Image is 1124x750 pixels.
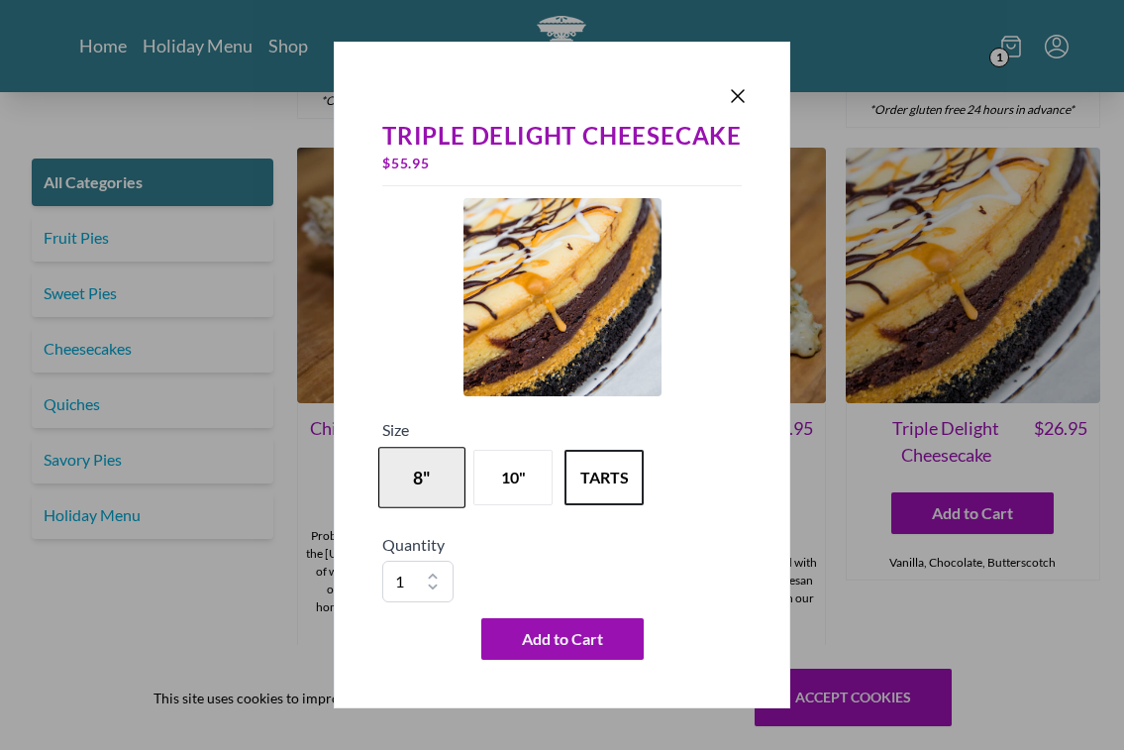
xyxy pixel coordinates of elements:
a: Product Image [463,198,662,402]
div: $ 55.95 [382,150,742,177]
h5: Size [382,418,742,442]
span: Add to Cart [522,627,603,651]
button: Variant Swatch [473,450,553,505]
button: Add to Cart [481,618,644,660]
button: Variant Swatch [564,450,644,505]
button: Variant Swatch [378,447,465,508]
div: Triple Delight Cheesecake [382,122,742,150]
button: Close panel [726,84,750,108]
img: Product Image [463,198,662,396]
h5: Quantity [382,533,742,557]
